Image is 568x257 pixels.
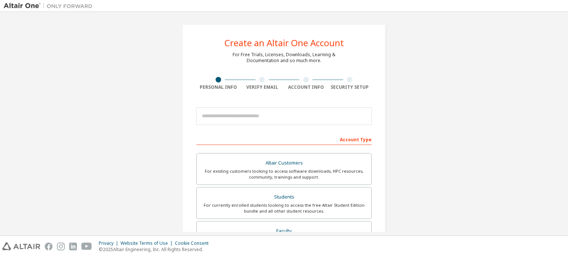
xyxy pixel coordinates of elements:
div: Website Terms of Use [121,240,175,246]
div: Account Info [284,84,328,90]
img: Altair One [4,2,96,10]
img: linkedin.svg [69,243,77,250]
div: Personal Info [196,84,240,90]
img: facebook.svg [45,243,53,250]
div: Students [201,192,367,202]
img: instagram.svg [57,243,65,250]
div: Account Type [196,133,372,145]
div: Altair Customers [201,158,367,168]
div: For Free Trials, Licenses, Downloads, Learning & Documentation and so much more. [233,52,335,64]
div: Security Setup [328,84,372,90]
div: For existing customers looking to access software downloads, HPC resources, community, trainings ... [201,168,367,180]
div: For currently enrolled students looking to access the free Altair Student Edition bundle and all ... [201,202,367,214]
div: Cookie Consent [175,240,213,246]
div: Create an Altair One Account [224,38,344,47]
img: youtube.svg [81,243,92,250]
p: © 2025 Altair Engineering, Inc. All Rights Reserved. [99,246,213,253]
div: Faculty [201,226,367,236]
div: Verify Email [240,84,284,90]
div: Privacy [99,240,121,246]
img: altair_logo.svg [2,243,40,250]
